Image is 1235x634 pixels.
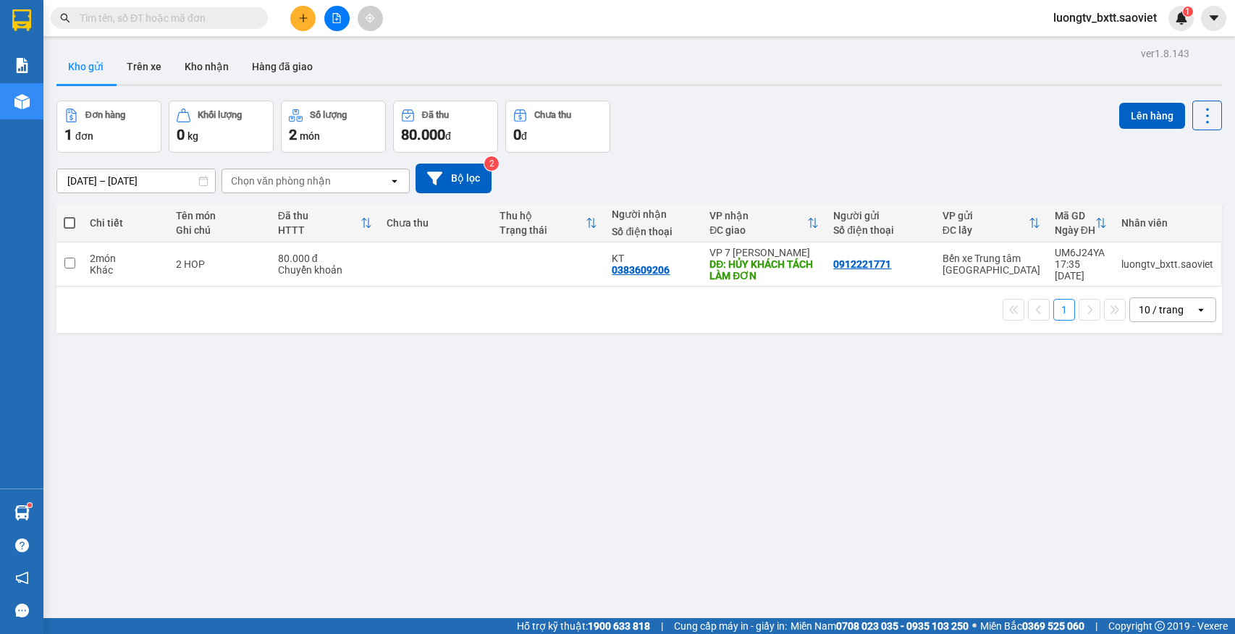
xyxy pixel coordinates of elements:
button: Kho gửi [56,49,115,84]
span: ⚪️ [972,623,977,629]
button: Trên xe [115,49,173,84]
button: Số lượng2món [281,101,386,153]
button: caret-down [1201,6,1226,31]
span: Hỗ trợ kỹ thuật: [517,618,650,634]
img: warehouse-icon [14,505,30,520]
span: | [661,618,663,634]
div: Đã thu [422,110,449,120]
svg: open [389,175,400,187]
div: Thu hộ [500,210,586,221]
span: đ [445,130,451,142]
button: file-add [324,6,350,31]
span: đ [521,130,527,142]
button: Bộ lọc [416,164,492,193]
div: HTTT [278,224,361,236]
div: Chuyển khoản [278,264,373,276]
div: Số điện thoại [612,226,695,237]
span: Cung cấp máy in - giấy in: [674,618,787,634]
div: ĐC lấy [943,224,1029,236]
span: message [15,604,29,617]
div: ĐC giao [709,224,807,236]
span: Miền Bắc [980,618,1084,634]
div: Mã GD [1055,210,1095,221]
div: Tên món [176,210,263,221]
strong: 1900 633 818 [588,620,650,632]
div: Chưa thu [534,110,571,120]
th: Toggle SortBy [1048,204,1114,242]
div: VP 7 [PERSON_NAME] [709,247,819,258]
span: luongtv_bxtt.saoviet [1042,9,1168,27]
div: Đã thu [278,210,361,221]
input: Select a date range. [57,169,215,193]
div: 2 HOP [176,258,263,270]
div: 2 món [90,253,161,264]
div: 17:35 [DATE] [1055,258,1107,282]
span: search [60,13,70,23]
button: aim [358,6,383,31]
span: aim [365,13,375,23]
span: caret-down [1207,12,1221,25]
div: Người nhận [612,208,695,220]
div: 0912221771 [833,258,891,270]
div: 10 / trang [1139,303,1184,317]
span: kg [187,130,198,142]
span: question-circle [15,538,29,552]
div: KT [612,253,695,264]
button: Đã thu80.000đ [393,101,498,153]
span: món [300,130,320,142]
div: Đơn hàng [85,110,125,120]
div: VP nhận [709,210,807,221]
img: icon-new-feature [1175,12,1188,25]
button: Kho nhận [173,49,240,84]
div: Số lượng [310,110,347,120]
input: Tìm tên, số ĐT hoặc mã đơn [80,10,250,26]
sup: 2 [484,156,499,171]
div: Khối lượng [198,110,242,120]
button: Lên hàng [1119,103,1185,129]
div: Khác [90,264,161,276]
span: plus [298,13,308,23]
div: Chưa thu [387,217,485,229]
div: 0383609206 [612,264,670,276]
div: Số điện thoại [833,224,928,236]
button: 1 [1053,299,1075,321]
svg: open [1195,304,1207,316]
div: Bến xe Trung tâm [GEOGRAPHIC_DATA] [943,253,1040,276]
button: Hàng đã giao [240,49,324,84]
div: luongtv_bxtt.saoviet [1121,258,1213,270]
div: Chọn văn phòng nhận [231,174,331,188]
strong: 0708 023 035 - 0935 103 250 [836,620,969,632]
div: Ghi chú [176,224,263,236]
th: Toggle SortBy [492,204,605,242]
div: 80.000 đ [278,253,373,264]
sup: 1 [28,503,32,507]
button: Chưa thu0đ [505,101,610,153]
span: file-add [332,13,342,23]
img: solution-icon [14,58,30,73]
span: đơn [75,130,93,142]
img: logo-vxr [12,9,31,31]
div: DĐ: HỦY KHÁCH TÁCH LÀM ĐƠN [709,258,819,282]
th: Toggle SortBy [702,204,826,242]
div: Trạng thái [500,224,586,236]
sup: 1 [1183,7,1193,17]
button: Khối lượng0kg [169,101,274,153]
strong: 0369 525 060 [1022,620,1084,632]
div: Người gửi [833,210,928,221]
span: notification [15,571,29,585]
button: plus [290,6,316,31]
div: VP gửi [943,210,1029,221]
span: 80.000 [401,126,445,143]
div: Chi tiết [90,217,161,229]
span: 0 [513,126,521,143]
div: Ngày ĐH [1055,224,1095,236]
span: | [1095,618,1097,634]
div: Nhân viên [1121,217,1213,229]
span: Miền Nam [791,618,969,634]
span: 1 [64,126,72,143]
span: 2 [289,126,297,143]
img: warehouse-icon [14,94,30,109]
span: copyright [1155,621,1165,631]
span: 1 [1185,7,1190,17]
div: UM6J24YA [1055,247,1107,258]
